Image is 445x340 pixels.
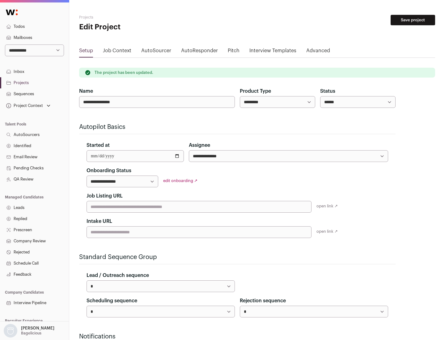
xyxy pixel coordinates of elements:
label: Assignee [189,142,210,149]
label: Lead / Outreach sequence [87,272,149,279]
label: Rejection sequence [240,297,286,304]
label: Started at [87,142,110,149]
label: Intake URL [87,218,112,225]
button: Save project [391,15,435,25]
h2: Autopilot Basics [79,123,396,131]
a: Job Context [103,47,131,57]
label: Name [79,87,93,95]
a: Pitch [228,47,239,57]
label: Job Listing URL [87,192,123,200]
img: Wellfound [2,6,21,19]
a: edit onboarding ↗ [163,179,197,183]
button: Open dropdown [5,101,52,110]
a: AutoResponder [181,47,218,57]
a: Interview Templates [249,47,296,57]
img: nopic.png [4,324,17,338]
h2: Projects [79,15,198,20]
p: Bagelicious [21,331,41,336]
p: [PERSON_NAME] [21,326,54,331]
h1: Edit Project [79,22,198,32]
a: Advanced [306,47,330,57]
label: Product Type [240,87,271,95]
p: The project has been updated. [95,70,153,75]
label: Scheduling sequence [87,297,137,304]
a: AutoSourcer [141,47,171,57]
a: Setup [79,47,93,57]
label: Onboarding Status [87,167,131,174]
label: Status [320,87,335,95]
div: Project Context [5,103,43,108]
h2: Standard Sequence Group [79,253,396,261]
button: Open dropdown [2,324,56,338]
